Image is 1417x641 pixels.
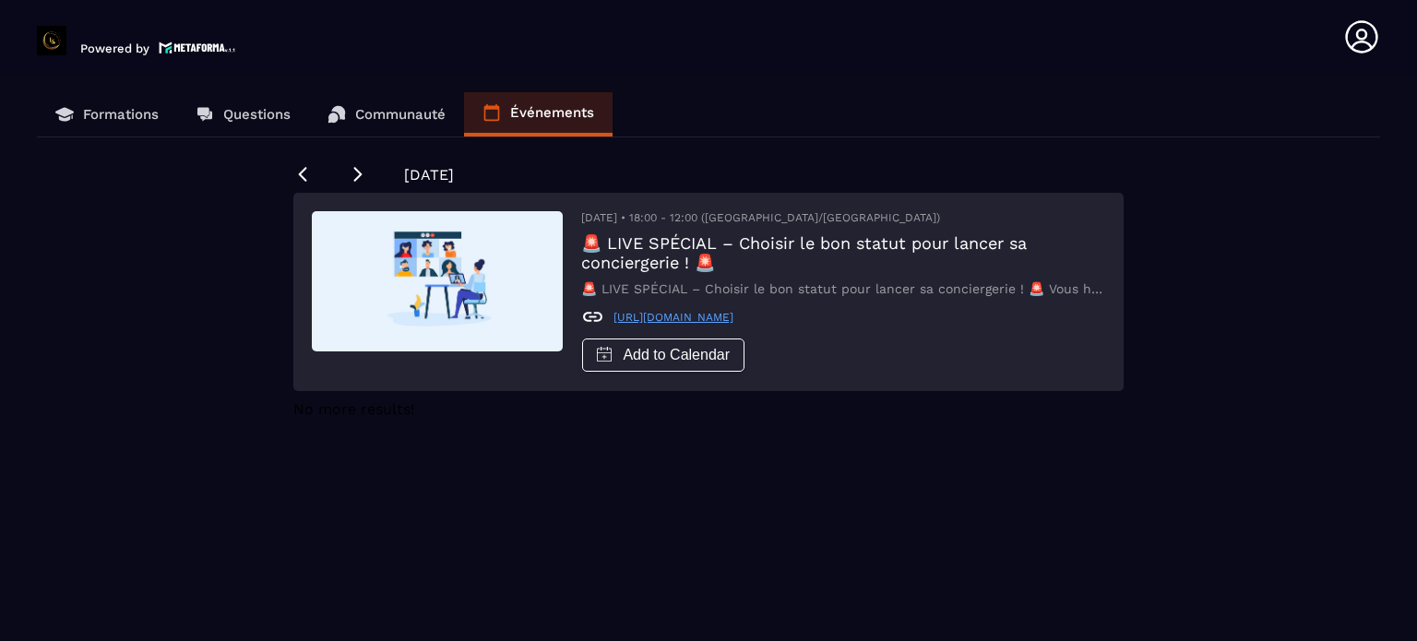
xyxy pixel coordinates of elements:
p: Powered by [80,42,149,55]
span: [DATE] [404,166,454,184]
img: default event img [312,211,563,351]
a: Formations [37,92,177,137]
img: logo-branding [37,26,66,55]
a: Événements [464,92,613,137]
h3: 🚨 LIVE SPÉCIAL – Choisir le bon statut pour lancer sa conciergerie ! 🚨 [581,233,1105,272]
p: Formations [83,106,159,123]
span: [DATE] • 18:00 - 12:00 ([GEOGRAPHIC_DATA]/[GEOGRAPHIC_DATA]) [581,211,940,224]
p: Communauté [355,106,446,123]
a: Questions [177,92,309,137]
img: logo [159,40,236,55]
p: Questions [223,106,291,123]
span: No more results! [293,400,414,418]
p: 🚨 LIVE SPÉCIAL – Choisir le bon statut pour lancer sa conciergerie ! 🚨 Vous hésitez entre Auto-En... [581,281,1105,296]
p: Événements [510,104,594,121]
a: [URL][DOMAIN_NAME] [613,311,733,324]
a: Communauté [309,92,464,137]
